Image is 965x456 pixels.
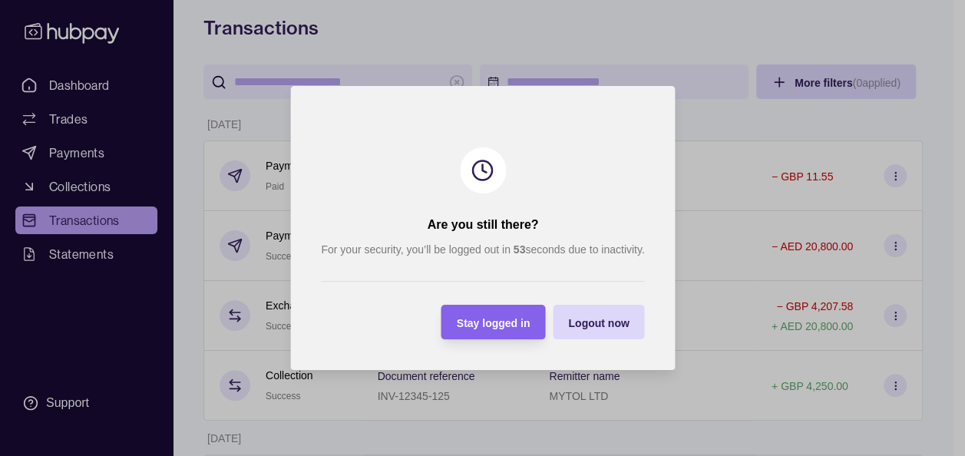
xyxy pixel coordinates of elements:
[513,243,525,256] strong: 53
[321,241,644,258] p: For your security, you’ll be logged out in seconds due to inactivity.
[456,317,530,329] span: Stay logged in
[427,216,538,233] h2: Are you still there?
[441,305,545,339] button: Stay logged in
[568,317,629,329] span: Logout now
[553,305,644,339] button: Logout now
